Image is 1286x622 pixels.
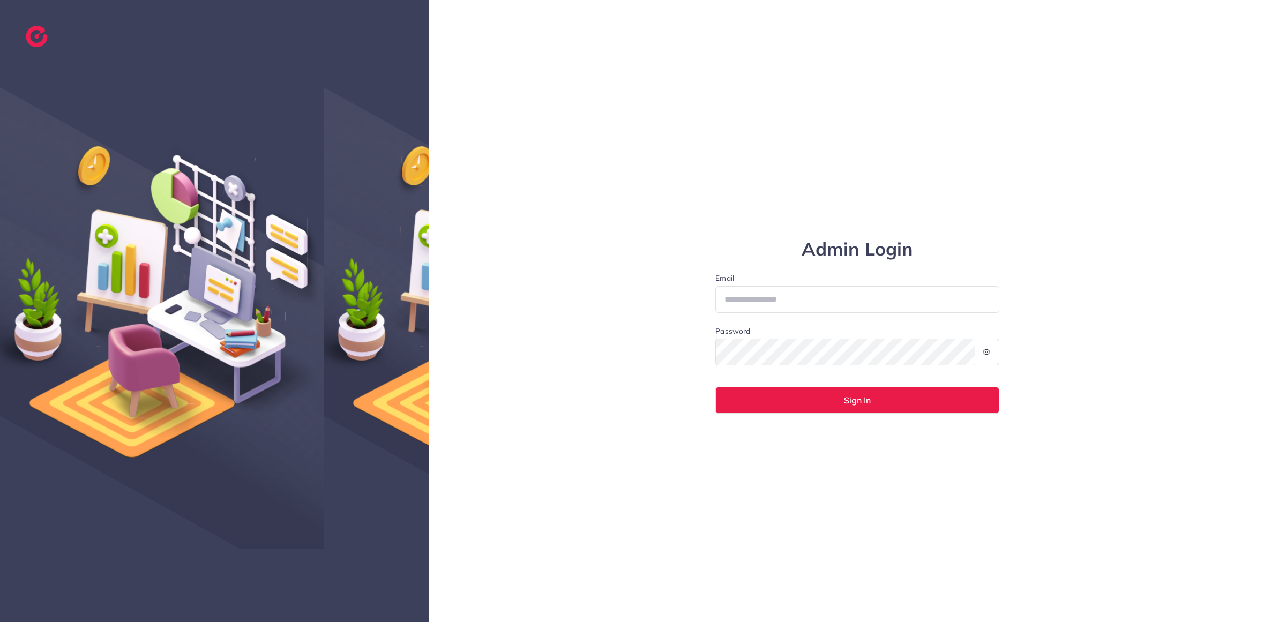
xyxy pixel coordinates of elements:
span: Sign In [844,396,871,404]
label: Password [715,326,750,336]
label: Email [715,273,999,283]
button: Sign In [715,387,999,414]
img: logo [26,26,48,47]
h1: Admin Login [715,238,999,260]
